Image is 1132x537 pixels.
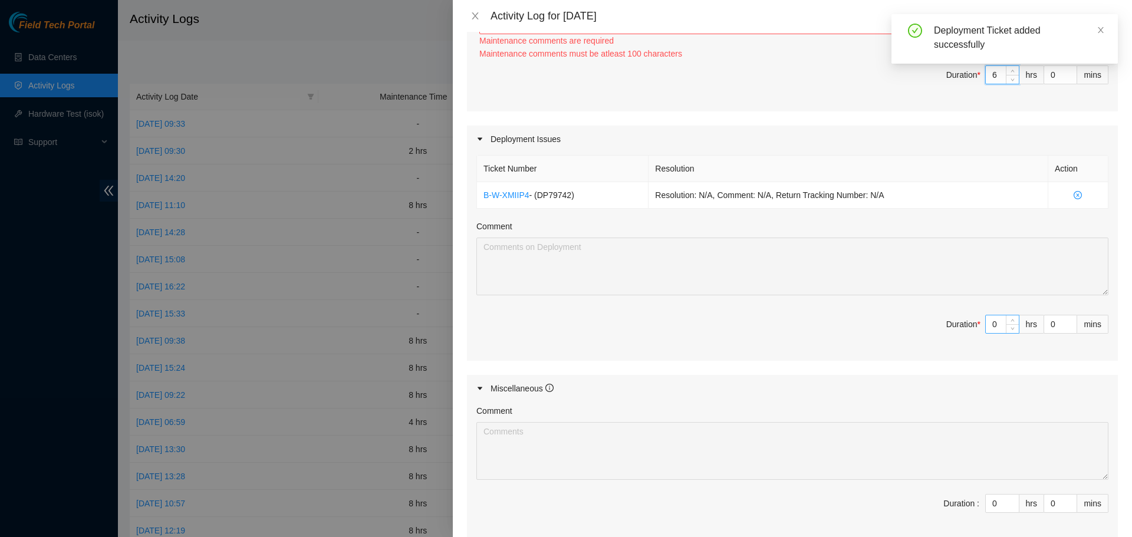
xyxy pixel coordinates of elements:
div: hrs [1019,65,1044,84]
span: close-circle [1055,191,1101,199]
div: mins [1077,65,1108,84]
span: down [1009,76,1016,83]
div: Duration : [943,497,979,510]
div: mins [1077,315,1108,334]
button: Close [467,11,483,22]
th: Action [1048,156,1108,182]
label: Comment [476,220,512,233]
div: mins [1077,494,1108,513]
div: Maintenance comments must be atleast 100 characters [479,47,1108,60]
span: info-circle [545,384,554,392]
td: Resolution: N/A, Comment: N/A, Return Tracking Number: N/A [649,182,1048,209]
span: close [470,11,480,21]
span: down [1009,325,1016,332]
div: Deployment Ticket added successfully [934,24,1104,52]
span: - ( DP79742 ) [529,190,574,200]
span: caret-right [476,136,483,143]
div: Miscellaneous info-circle [467,375,1118,402]
textarea: Comment [476,238,1108,295]
div: Miscellaneous [491,382,554,395]
th: Resolution [649,156,1048,182]
span: Decrease Value [1006,75,1019,84]
a: B-W-XMIIP4 [483,190,529,200]
div: Duration [946,318,980,331]
span: Decrease Value [1006,324,1019,333]
div: Activity Log for [DATE] [491,9,1118,22]
div: hrs [1019,315,1044,334]
div: Deployment Issues [467,126,1118,153]
div: hrs [1019,494,1044,513]
span: close [1097,26,1105,34]
textarea: Comment [476,422,1108,480]
span: check-circle [908,24,922,38]
span: up [1009,317,1016,324]
span: Increase Value [1006,315,1019,324]
div: Duration [946,68,980,81]
th: Ticket Number [477,156,649,182]
label: Comment [476,404,512,417]
div: Maintenance comments are required [479,34,1108,47]
span: caret-right [476,385,483,392]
